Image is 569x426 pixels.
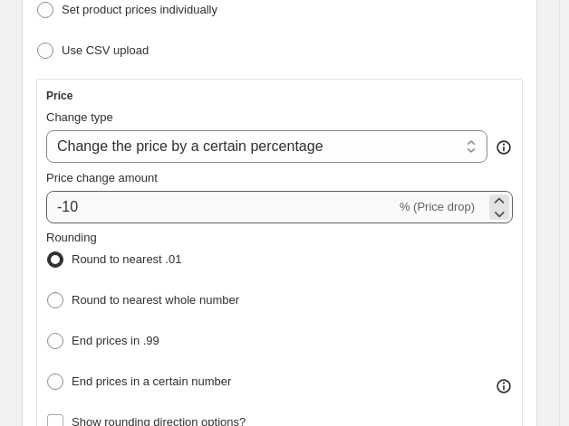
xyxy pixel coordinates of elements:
[46,171,158,185] span: Price change amount
[46,110,113,124] span: Change type
[62,43,149,57] span: Use CSV upload
[495,138,513,156] div: help
[72,293,239,307] span: Round to nearest whole number
[46,89,72,103] h3: Price
[72,334,159,347] span: End prices in .99
[400,200,475,213] span: % (Price drop)
[72,252,181,266] span: Round to nearest .01
[46,191,396,223] input: -15
[62,3,217,16] span: Set product prices individually
[46,231,97,244] span: Rounding
[72,374,231,388] span: End prices in a certain number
